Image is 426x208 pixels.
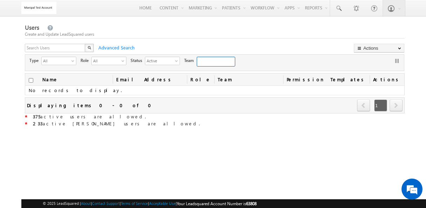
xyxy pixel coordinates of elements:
[246,201,257,206] span: 63808
[357,99,370,111] span: prev
[92,57,120,64] span: All
[88,46,91,49] img: Search
[121,59,127,63] span: select
[25,86,404,95] td: No records to display.
[25,44,86,52] input: Search Users
[121,201,148,206] a: Terms of Service
[214,74,283,85] span: Team
[42,57,70,64] span: All
[283,74,370,85] span: Permission Templates
[175,59,181,63] span: select
[81,201,91,206] a: About
[25,23,39,32] span: Users
[29,57,41,64] span: Type
[81,57,91,64] span: Role
[43,200,257,207] span: © 2025 LeadSquared | | | | |
[71,59,77,63] span: select
[374,99,387,111] span: 1
[113,74,187,85] a: Email Address
[25,31,405,37] div: Create and Update LeadSquared users
[187,74,214,85] a: Role
[92,201,120,206] a: Contact Support
[39,74,62,85] a: Name
[354,44,404,53] button: Actions
[149,201,176,206] a: Acceptable Use
[27,113,146,119] span: active users are allowed.
[27,101,155,109] div: Displaying items 0 - 0 of 0
[390,100,403,111] a: next
[33,120,43,126] strong: 233
[33,113,40,119] strong: 375
[21,2,56,14] img: Custom Logo
[370,74,404,85] span: Actions
[184,57,197,64] span: Team
[145,57,174,64] span: Active
[27,120,200,126] span: active [PERSON_NAME] users are allowed.
[131,57,145,64] span: Status
[177,201,257,206] span: Your Leadsquared Account Number is
[357,100,370,111] a: prev
[95,44,137,51] span: Advanced Search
